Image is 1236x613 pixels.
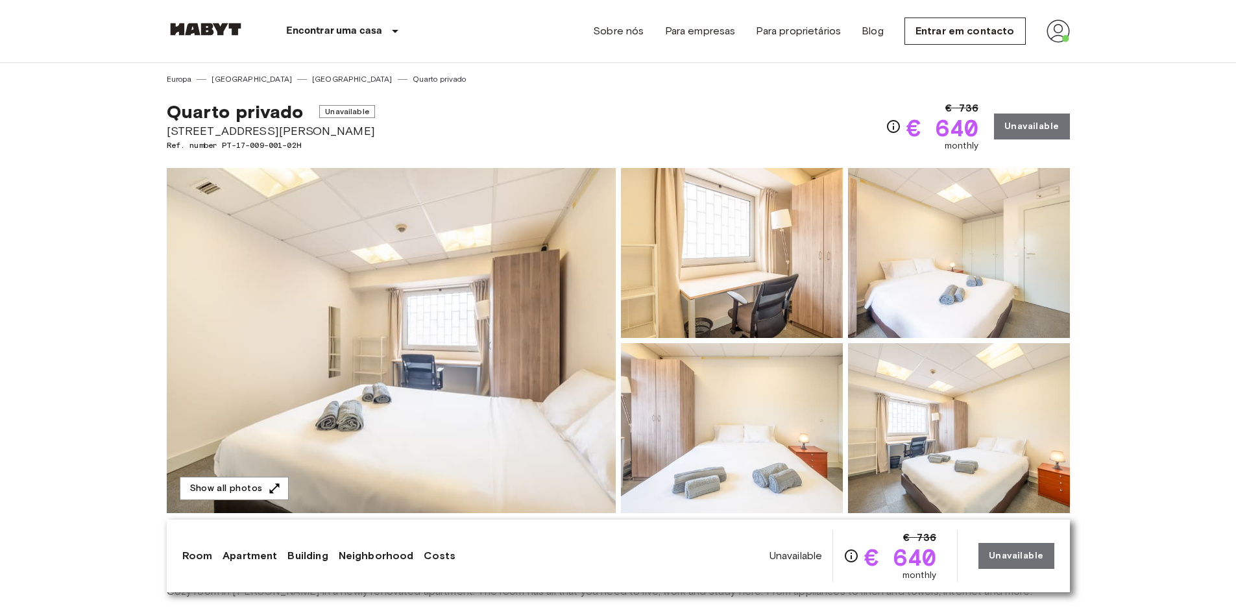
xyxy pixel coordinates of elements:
[903,569,936,582] span: monthly
[286,23,383,39] p: Encontrar uma casa
[180,477,289,501] button: Show all photos
[864,546,936,569] span: € 640
[1047,19,1070,43] img: avatar
[413,73,467,85] a: Quarto privado
[906,116,978,139] span: € 640
[848,343,1070,513] img: Picture of unit PT-17-009-001-02H
[945,139,978,152] span: monthly
[424,548,455,564] a: Costs
[621,343,843,513] img: Picture of unit PT-17-009-001-02H
[312,73,393,85] a: [GEOGRAPHIC_DATA]
[886,119,901,134] svg: Check cost overview for full price breakdown. Please note that discounts apply to new joiners onl...
[223,548,277,564] a: Apartment
[167,168,616,513] img: Marketing picture of unit PT-17-009-001-02H
[593,23,644,39] a: Sobre nós
[862,23,884,39] a: Blog
[167,123,375,139] span: [STREET_ADDRESS][PERSON_NAME]
[167,73,192,85] a: Europa
[903,530,936,546] span: € 736
[904,18,1026,45] a: Entrar em contacto
[843,548,859,564] svg: Check cost overview for full price breakdown. Please note that discounts apply to new joiners onl...
[945,101,978,116] span: € 736
[182,548,213,564] a: Room
[167,139,375,151] span: Ref. number PT-17-009-001-02H
[756,23,841,39] a: Para proprietários
[212,73,292,85] a: [GEOGRAPHIC_DATA]
[167,101,304,123] span: Quarto privado
[167,23,245,36] img: Habyt
[319,105,375,118] span: Unavailable
[287,548,328,564] a: Building
[665,23,736,39] a: Para empresas
[848,168,1070,338] img: Picture of unit PT-17-009-001-02H
[621,168,843,338] img: Picture of unit PT-17-009-001-02H
[339,548,414,564] a: Neighborhood
[769,549,823,563] span: Unavailable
